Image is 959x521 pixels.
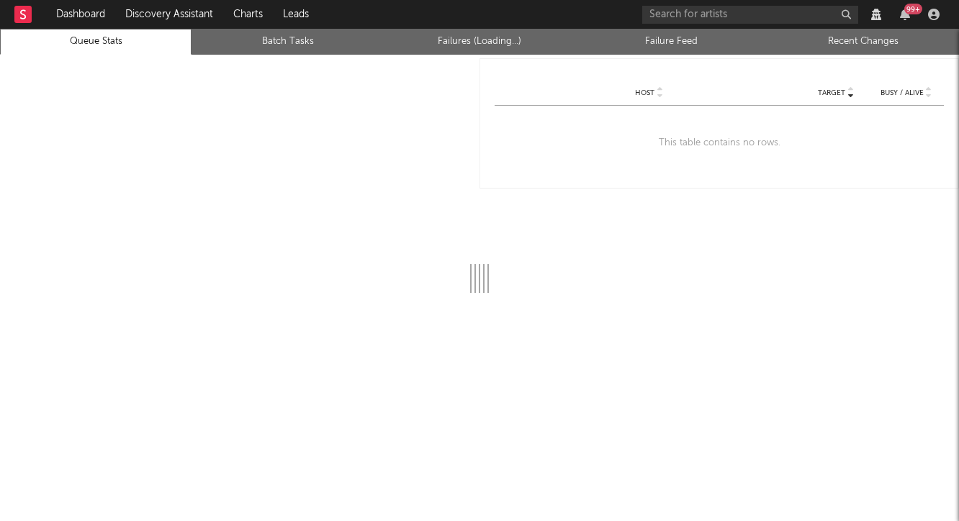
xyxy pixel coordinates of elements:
a: Batch Tasks [199,33,375,50]
span: Host [635,89,654,97]
div: 99 + [904,4,922,14]
a: Recent Changes [775,33,951,50]
span: Target [818,89,845,97]
button: 99+ [900,9,910,20]
a: Failure Feed [583,33,759,50]
a: Failures (Loading...) [392,33,567,50]
a: Queue Stats [8,33,184,50]
div: This table contains no rows. [495,106,944,181]
span: Busy / Alive [881,89,924,97]
input: Search for artists [642,6,858,24]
